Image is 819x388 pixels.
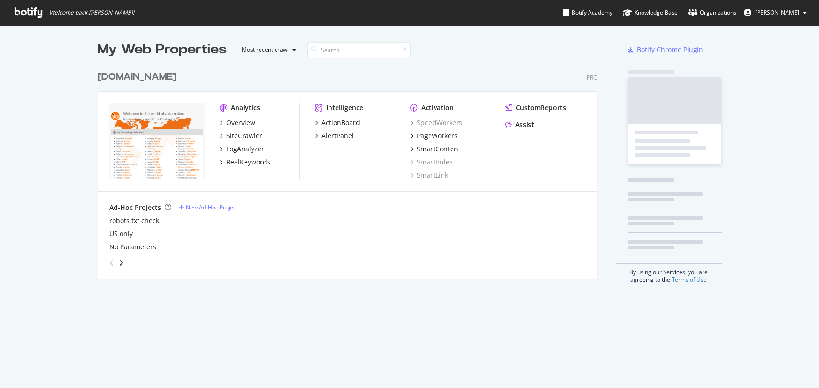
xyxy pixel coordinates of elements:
a: Terms of Use [672,276,707,284]
div: Most recent crawl [242,47,289,52]
button: [PERSON_NAME] [736,5,814,20]
input: Search [307,42,411,58]
a: SmartLink [410,171,448,180]
div: Botify Chrome Plugin [637,45,703,54]
div: Knowledge Base [623,8,678,17]
div: Assist [515,120,534,129]
div: By using our Services, you are agreeing to the [616,263,722,284]
a: [DOMAIN_NAME] [98,70,180,84]
a: ActionBoard [315,118,360,127]
div: Organizations [688,8,736,17]
a: SiteCrawler [220,131,262,141]
div: SmartContent [417,144,460,154]
a: Overview [220,118,255,127]
div: My Web Properties [98,40,227,59]
div: RealKeywords [226,157,270,167]
a: PageWorkers [410,131,458,141]
div: SiteCrawler [226,131,262,141]
span: Jack Firneno [755,8,799,16]
a: SpeedWorkers [410,118,462,127]
div: LogAnalyzer [226,144,264,154]
a: CustomReports [505,103,566,112]
div: CustomReports [516,103,566,112]
a: No Parameters [109,242,156,252]
div: Analytics [231,103,260,112]
a: Botify Chrome Plugin [628,45,703,54]
div: angle-right [118,258,124,268]
span: Welcome back, [PERSON_NAME] ! [49,9,134,16]
div: PageWorkers [417,131,458,141]
div: grid [98,59,605,279]
a: New Ad-Hoc Project [179,203,238,211]
a: SmartContent [410,144,460,154]
a: LogAnalyzer [220,144,264,154]
div: New Ad-Hoc Project [186,203,238,211]
a: US only [109,229,133,239]
a: SmartIndex [410,157,453,167]
div: Activation [421,103,454,112]
div: AlertPanel [321,131,354,141]
a: robots.txt check [109,216,159,225]
div: Ad-Hoc Projects [109,203,161,212]
div: ActionBoard [321,118,360,127]
div: angle-left [106,255,118,270]
a: AlertPanel [315,131,354,141]
button: Most recent crawl [234,42,300,57]
div: Botify Academy [563,8,612,17]
a: Assist [505,120,534,129]
a: RealKeywords [220,157,270,167]
div: Pro [587,74,597,82]
div: [DOMAIN_NAME] [98,70,176,84]
div: Intelligence [326,103,363,112]
img: www.IFM.com [109,103,205,179]
div: Overview [226,118,255,127]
